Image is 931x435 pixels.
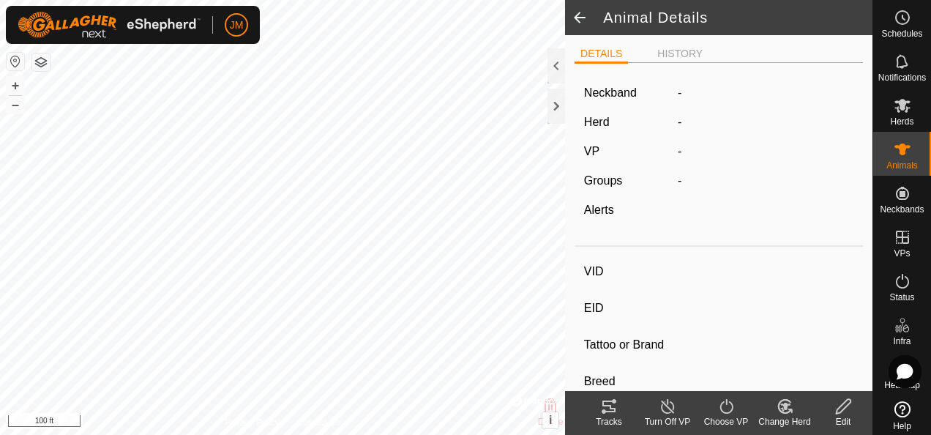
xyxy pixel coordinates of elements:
span: JM [230,18,244,33]
button: Map Layers [32,53,50,71]
span: Heatmap [884,381,920,390]
label: - [678,84,681,102]
span: Help [893,422,911,431]
span: Status [889,293,914,302]
span: Notifications [878,73,926,82]
button: + [7,77,24,94]
span: - [678,116,681,128]
label: Alerts [584,204,614,216]
li: DETAILS [575,46,628,64]
label: Herd [584,116,610,128]
span: Neckbands [880,205,924,214]
span: VPs [894,249,910,258]
label: VP [584,145,599,157]
app-display-virtual-paddock-transition: - [678,145,681,157]
li: HISTORY [651,46,708,62]
a: Privacy Policy [225,416,280,429]
div: - [672,172,859,190]
div: Change Herd [755,415,814,428]
label: Tattoo or Brand [584,335,674,354]
div: Edit [814,415,872,428]
label: Neckband [584,84,637,102]
label: Breed [584,372,674,391]
span: Animals [886,161,918,170]
img: Gallagher Logo [18,12,201,38]
button: Reset Map [7,53,24,70]
span: Schedules [881,29,922,38]
span: i [549,414,552,426]
div: Turn Off VP [638,415,697,428]
div: Tracks [580,415,638,428]
label: Groups [584,174,622,187]
h2: Animal Details [603,9,872,26]
button: i [542,412,558,428]
span: Infra [893,337,911,346]
a: Contact Us [297,416,340,429]
button: – [7,96,24,114]
label: EID [584,299,674,318]
span: Herds [890,117,913,126]
label: VID [584,262,674,281]
div: Choose VP [697,415,755,428]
